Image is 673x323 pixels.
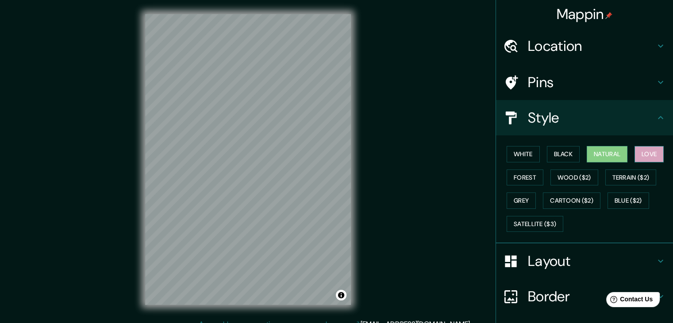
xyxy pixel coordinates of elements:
button: Forest [507,169,543,186]
button: Blue ($2) [608,192,649,209]
h4: Border [528,288,655,305]
iframe: Help widget launcher [594,288,663,313]
button: White [507,146,540,162]
h4: Pins [528,73,655,91]
button: Love [635,146,664,162]
canvas: Map [145,14,351,305]
div: Style [496,100,673,135]
button: Black [547,146,580,162]
img: pin-icon.png [605,12,612,19]
h4: Location [528,37,655,55]
button: Natural [587,146,627,162]
h4: Style [528,109,655,127]
div: Layout [496,243,673,279]
button: Satellite ($3) [507,216,563,232]
div: Pins [496,65,673,100]
button: Toggle attribution [336,290,346,300]
div: Location [496,28,673,64]
button: Cartoon ($2) [543,192,600,209]
button: Terrain ($2) [605,169,657,186]
div: Border [496,279,673,314]
button: Grey [507,192,536,209]
h4: Mappin [557,5,613,23]
h4: Layout [528,252,655,270]
button: Wood ($2) [550,169,598,186]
